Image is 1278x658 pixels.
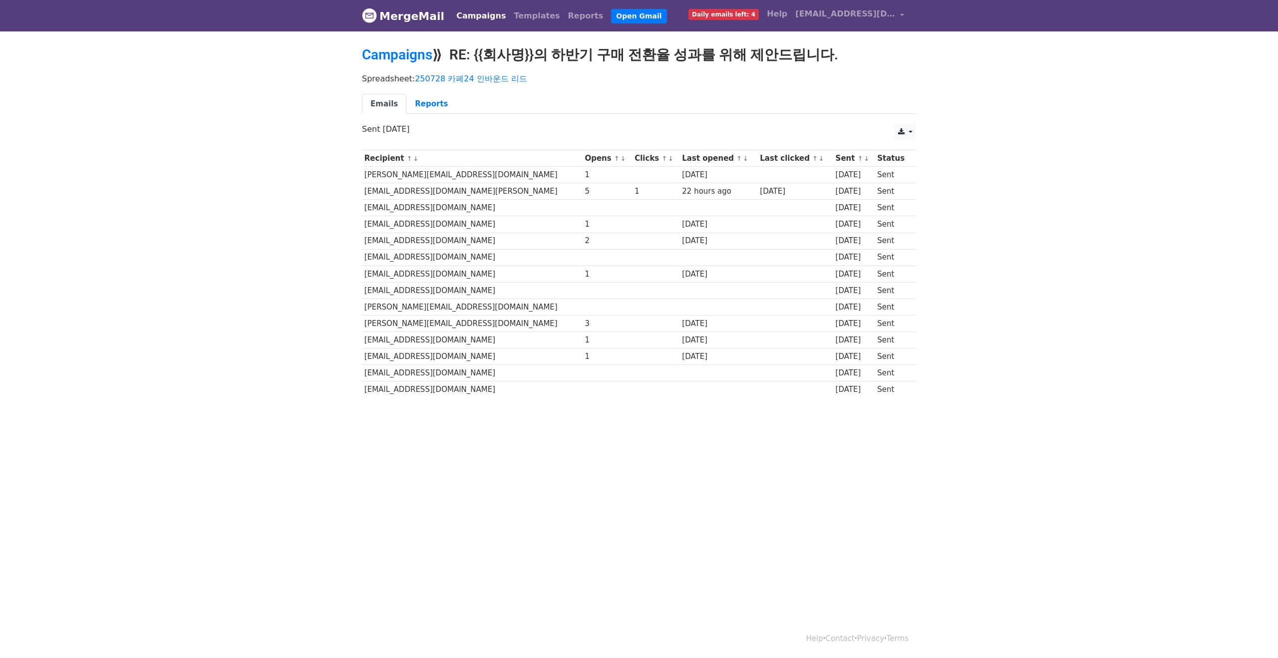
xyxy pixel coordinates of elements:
td: [EMAIL_ADDRESS][DOMAIN_NAME] [362,200,583,216]
div: [DATE] [682,269,755,280]
td: [EMAIL_ADDRESS][DOMAIN_NAME][PERSON_NAME] [362,183,583,200]
a: ↓ [621,155,626,162]
div: [DATE] [836,252,873,263]
td: [EMAIL_ADDRESS][DOMAIN_NAME] [362,365,583,381]
a: ↓ [819,155,824,162]
div: 3 [585,318,630,329]
a: Contact [826,634,855,643]
th: Recipient [362,150,583,167]
span: Daily emails left: 4 [688,9,759,20]
a: ↓ [668,155,673,162]
div: [DATE] [760,186,831,197]
div: [DATE] [836,219,873,230]
td: Sent [875,167,911,183]
td: Sent [875,299,911,315]
div: [DATE] [836,186,873,197]
a: ↓ [743,155,748,162]
div: 22 hours ago [682,186,755,197]
a: MergeMail [362,5,444,26]
td: Sent [875,381,911,398]
td: [PERSON_NAME][EMAIL_ADDRESS][DOMAIN_NAME] [362,316,583,332]
td: Sent [875,183,911,200]
td: Sent [875,249,911,266]
td: [EMAIL_ADDRESS][DOMAIN_NAME] [362,216,583,233]
a: Reports [564,6,608,26]
td: [EMAIL_ADDRESS][DOMAIN_NAME] [362,266,583,282]
div: 1 [585,334,630,346]
td: [PERSON_NAME][EMAIL_ADDRESS][DOMAIN_NAME] [362,299,583,315]
td: [EMAIL_ADDRESS][DOMAIN_NAME] [362,332,583,348]
div: [DATE] [836,334,873,346]
span: [EMAIL_ADDRESS][DOMAIN_NAME] [795,8,895,20]
a: ↑ [812,155,818,162]
a: Help [806,634,823,643]
div: [DATE] [836,384,873,395]
th: Sent [833,150,875,167]
td: Sent [875,316,911,332]
img: MergeMail logo [362,8,377,23]
div: [DATE] [682,235,755,247]
div: [DATE] [682,334,755,346]
th: Last opened [679,150,757,167]
td: Sent [875,233,911,249]
div: 2 [585,235,630,247]
td: Sent [875,200,911,216]
td: Sent [875,216,911,233]
td: [EMAIL_ADDRESS][DOMAIN_NAME] [362,249,583,266]
td: Sent [875,332,911,348]
a: ↑ [662,155,667,162]
th: Last clicked [758,150,833,167]
a: Templates [510,6,564,26]
td: Sent [875,365,911,381]
div: [DATE] [682,219,755,230]
div: [DATE] [682,169,755,181]
a: Privacy [857,634,884,643]
div: [DATE] [836,269,873,280]
a: Daily emails left: 4 [684,4,763,24]
a: ↑ [614,155,620,162]
td: Sent [875,348,911,365]
h2: ⟫ RE: {{회사명}}의 하반기 구매 전환율 성과를 위해 제안드립니다. [362,46,916,63]
a: Campaigns [362,46,432,63]
div: [DATE] [682,318,755,329]
div: [DATE] [836,318,873,329]
td: [EMAIL_ADDRESS][DOMAIN_NAME] [362,381,583,398]
td: Sent [875,266,911,282]
a: ↑ [407,155,412,162]
td: [EMAIL_ADDRESS][DOMAIN_NAME] [362,348,583,365]
a: Help [763,4,791,24]
a: [EMAIL_ADDRESS][DOMAIN_NAME] [791,4,908,27]
td: [EMAIL_ADDRESS][DOMAIN_NAME] [362,282,583,299]
div: 1 [635,186,677,197]
div: 1 [585,169,630,181]
div: [DATE] [836,302,873,313]
a: ↓ [413,155,418,162]
a: Emails [362,94,406,114]
td: [EMAIL_ADDRESS][DOMAIN_NAME] [362,233,583,249]
a: Reports [406,94,456,114]
div: [DATE] [836,202,873,214]
div: 1 [585,351,630,362]
a: 250728 카페24 인바운드 리드 [415,74,527,83]
a: Open Gmail [611,9,666,23]
td: [PERSON_NAME][EMAIL_ADDRESS][DOMAIN_NAME] [362,167,583,183]
th: Opens [583,150,633,167]
div: 5 [585,186,630,197]
div: [DATE] [836,285,873,297]
div: [DATE] [836,235,873,247]
th: Status [875,150,911,167]
td: Sent [875,282,911,299]
a: ↑ [736,155,742,162]
a: ↓ [864,155,869,162]
p: Sent [DATE] [362,124,916,134]
a: Campaigns [452,6,510,26]
p: Spreadsheet: [362,73,916,84]
div: [DATE] [836,351,873,362]
div: [DATE] [836,169,873,181]
a: ↑ [858,155,863,162]
th: Clicks [632,150,679,167]
a: Terms [887,634,909,643]
div: [DATE] [836,367,873,379]
div: 1 [585,219,630,230]
div: [DATE] [682,351,755,362]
